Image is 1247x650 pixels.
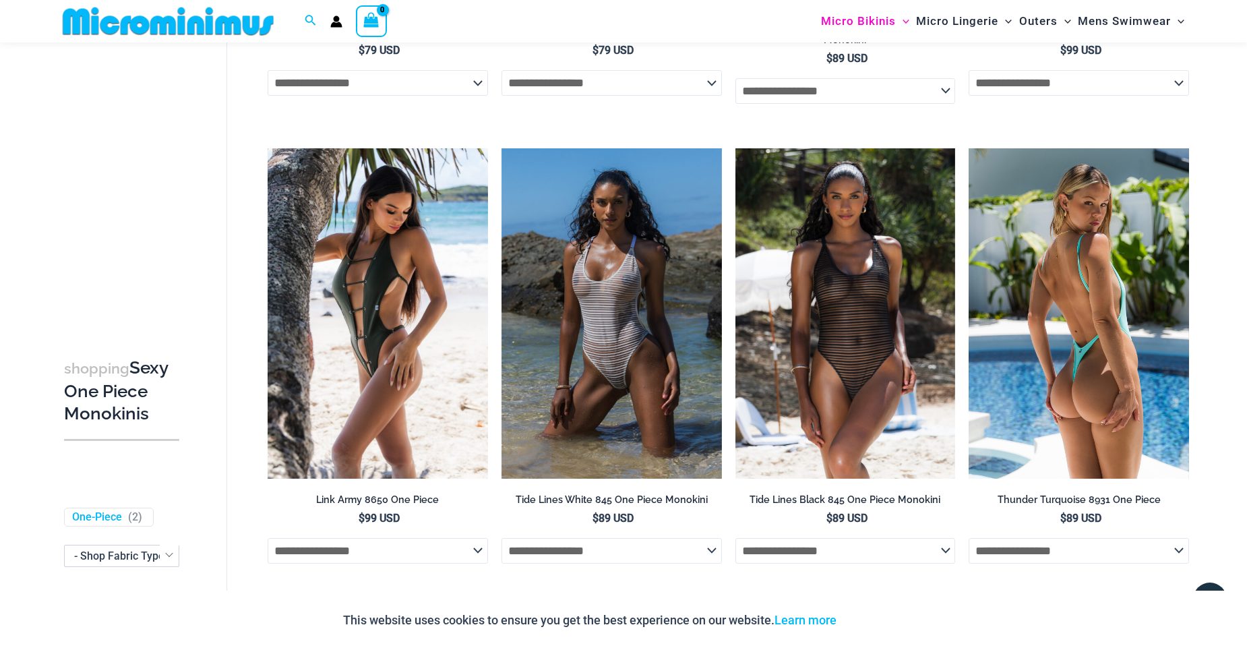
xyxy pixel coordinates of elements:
[72,510,122,525] a: One-Piece
[359,44,400,57] bdi: 79 USD
[359,44,365,57] span: $
[592,44,634,57] bdi: 79 USD
[268,494,488,511] a: Link Army 8650 One Piece
[969,494,1189,511] a: Thunder Turquoise 8931 One Piece
[1060,512,1066,525] span: $
[969,148,1189,479] a: Thunder Turquoise 8931 One Piece 03Thunder Turquoise 8931 One Piece 05Thunder Turquoise 8931 One ...
[330,16,342,28] a: Account icon link
[64,360,129,377] span: shopping
[501,148,722,479] a: Tide Lines White 845 One Piece Monokini 11Tide Lines White 845 One Piece Monokini 13Tide Lines Wh...
[847,604,904,637] button: Accept
[128,510,142,525] span: ( )
[735,148,956,479] img: Tide Lines Black 845 One Piece Monokini 02
[1074,4,1188,38] a: Mens SwimwearMenu ToggleMenu Toggle
[896,4,909,38] span: Menu Toggle
[826,512,868,525] bdi: 89 USD
[57,6,279,36] img: MM SHOP LOGO FLAT
[356,5,387,36] a: View Shopping Cart, empty
[74,550,164,562] span: - Shop Fabric Type
[592,44,599,57] span: $
[268,494,488,506] h2: Link Army 8650 One Piece
[816,2,1190,40] nav: Site Navigation
[64,357,179,425] h3: Sexy One Piece Monokinis
[818,4,913,38] a: Micro BikinisMenu ToggleMenu Toggle
[64,545,179,567] span: - Shop Fabric Type
[969,494,1189,506] h2: Thunder Turquoise 8931 One Piece
[735,494,956,511] a: Tide Lines Black 845 One Piece Monokini
[359,512,400,525] bdi: 99 USD
[1019,4,1058,38] span: Outers
[826,512,832,525] span: $
[1016,4,1074,38] a: OutersMenu ToggleMenu Toggle
[343,610,837,630] p: This website uses cookies to ensure you get the best experience on our website.
[826,52,832,65] span: $
[1060,44,1066,57] span: $
[305,13,317,30] a: Search icon link
[1078,4,1171,38] span: Mens Swimwear
[65,545,179,566] span: - Shop Fabric Type
[359,512,365,525] span: $
[916,4,998,38] span: Micro Lingerie
[501,494,722,506] h2: Tide Lines White 845 One Piece Monokini
[592,512,599,525] span: $
[501,148,722,479] img: Tide Lines White 845 One Piece Monokini 11
[1060,512,1101,525] bdi: 89 USD
[132,510,138,523] span: 2
[913,4,1015,38] a: Micro LingerieMenu ToggleMenu Toggle
[64,45,185,315] iframe: TrustedSite Certified
[1171,4,1184,38] span: Menu Toggle
[998,4,1012,38] span: Menu Toggle
[592,512,634,525] bdi: 89 USD
[969,148,1189,479] img: Thunder Turquoise 8931 One Piece 05
[735,148,956,479] a: Tide Lines Black 845 One Piece Monokini 02Tide Lines Black 845 One Piece Monokini 05Tide Lines Bl...
[501,494,722,511] a: Tide Lines White 845 One Piece Monokini
[735,494,956,506] h2: Tide Lines Black 845 One Piece Monokini
[821,4,896,38] span: Micro Bikinis
[1058,4,1071,38] span: Menu Toggle
[774,613,837,627] a: Learn more
[826,52,868,65] bdi: 89 USD
[268,148,488,479] img: Link Army 8650 One Piece 11
[268,148,488,479] a: Link Army 8650 One Piece 11Link Army 8650 One Piece 04Link Army 8650 One Piece 04
[1060,44,1101,57] bdi: 99 USD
